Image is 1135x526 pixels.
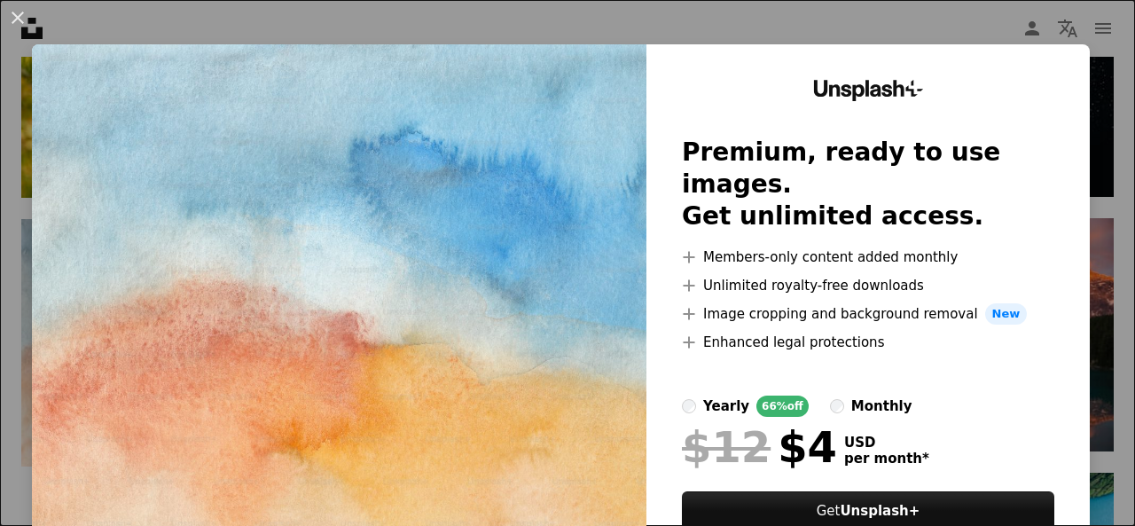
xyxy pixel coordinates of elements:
span: USD [844,435,929,451]
li: Members-only content added monthly [682,247,1054,268]
h2: Premium, ready to use images. Get unlimited access. [682,137,1054,232]
li: Unlimited royalty-free downloads [682,275,1054,296]
div: $4 [682,424,837,470]
li: Image cropping and background removal [682,303,1054,325]
span: per month * [844,451,929,467]
span: New [985,303,1028,325]
input: monthly [830,399,844,413]
div: monthly [851,396,912,417]
span: $12 [682,424,771,470]
div: yearly [703,396,749,417]
li: Enhanced legal protections [682,332,1054,353]
input: yearly66%off [682,399,696,413]
strong: Unsplash+ [840,503,920,519]
div: 66% off [756,396,809,417]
